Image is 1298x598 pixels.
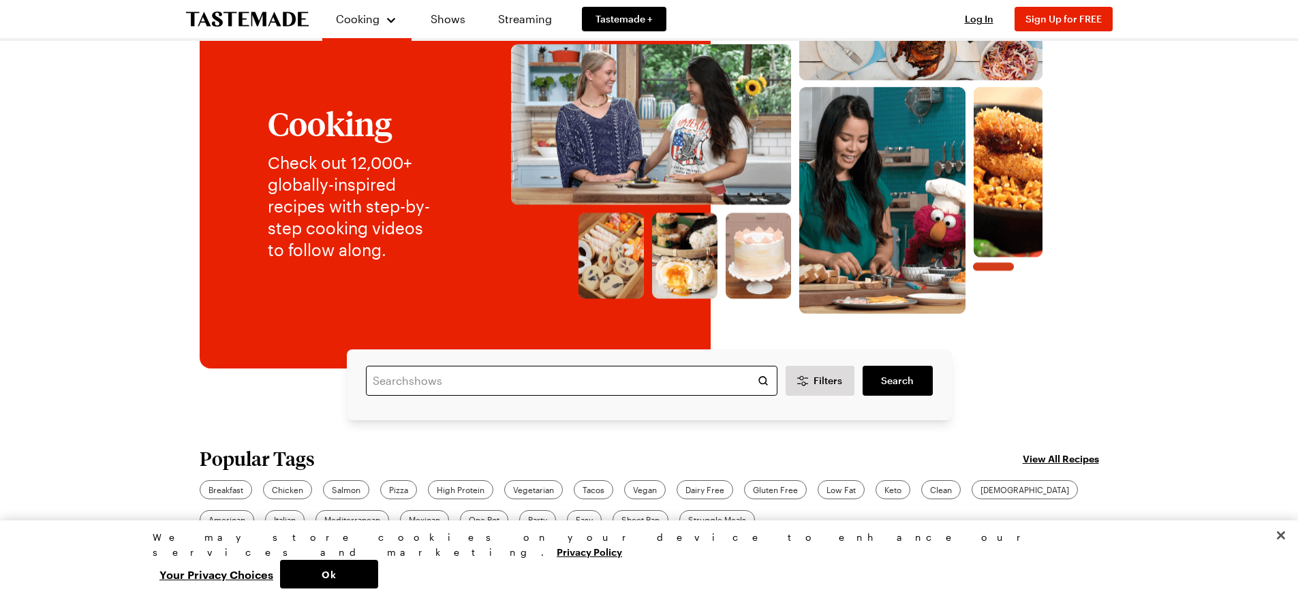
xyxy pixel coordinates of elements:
button: Log In [952,12,1006,26]
a: Tacos [574,480,613,499]
a: Keto [876,480,910,499]
a: American [200,510,254,529]
span: Vegetarian [513,484,554,496]
a: Clean [921,480,961,499]
span: Party [528,514,547,526]
span: Salmon [332,484,360,496]
span: High Protein [437,484,484,496]
span: [DEMOGRAPHIC_DATA] [980,484,1069,496]
div: Privacy [153,530,1134,588]
a: Tastemade + [582,7,666,31]
button: Your Privacy Choices [153,560,280,588]
a: Mediterranean [315,510,389,529]
a: Vegetarian [504,480,563,499]
a: Breakfast [200,480,252,499]
span: Keto [884,484,901,496]
span: Low Fat [826,484,856,496]
a: Low Fat [818,480,865,499]
button: Ok [280,560,378,588]
span: Pizza [389,484,408,496]
a: [DEMOGRAPHIC_DATA] [972,480,1078,499]
span: American [208,514,245,526]
a: More information about your privacy, opens in a new tab [557,545,622,558]
button: Close [1266,520,1296,550]
a: To Tastemade Home Page [186,12,309,27]
span: Mediterranean [324,514,380,526]
span: Log In [965,13,993,25]
span: Italian [274,514,296,526]
a: Dairy Free [677,480,733,499]
span: Easy [576,514,593,526]
span: Clean [930,484,952,496]
a: Vegan [624,480,666,499]
span: Tastemade + [596,12,653,26]
span: Vegan [633,484,657,496]
a: Pizza [380,480,417,499]
h2: Popular Tags [200,447,315,469]
span: Sign Up for FREE [1025,13,1102,25]
a: Sheet Pan [613,510,668,529]
a: Easy [567,510,602,529]
span: One Pot [469,514,499,526]
a: Italian [265,510,305,529]
span: Cooking [336,12,380,25]
span: Struggle Meals [688,514,746,526]
span: Dairy Free [685,484,724,496]
span: Filters [814,374,842,388]
span: Sheet Pan [621,514,660,526]
a: Gluten Free [744,480,807,499]
img: Explore recipes [469,14,1085,314]
a: High Protein [428,480,493,499]
a: View All Recipes [1023,451,1099,466]
a: One Pot [460,510,508,529]
span: Breakfast [208,484,243,496]
a: Salmon [323,480,369,499]
a: Chicken [263,480,312,499]
span: Chicken [272,484,303,496]
h1: Cooking [268,106,442,141]
span: Mexican [409,514,440,526]
div: We may store cookies on your device to enhance our services and marketing. [153,530,1134,560]
a: Struggle Meals [679,510,755,529]
a: Party [519,510,556,529]
button: Cooking [336,5,398,33]
button: Sign Up for FREE [1015,7,1113,31]
button: Desktop filters [786,366,855,396]
a: Mexican [400,510,449,529]
a: filters [863,366,932,396]
span: Search [881,374,914,388]
p: Check out 12,000+ globally-inspired recipes with step-by-step cooking videos to follow along. [268,152,442,261]
span: Gluten Free [753,484,798,496]
span: Tacos [583,484,604,496]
